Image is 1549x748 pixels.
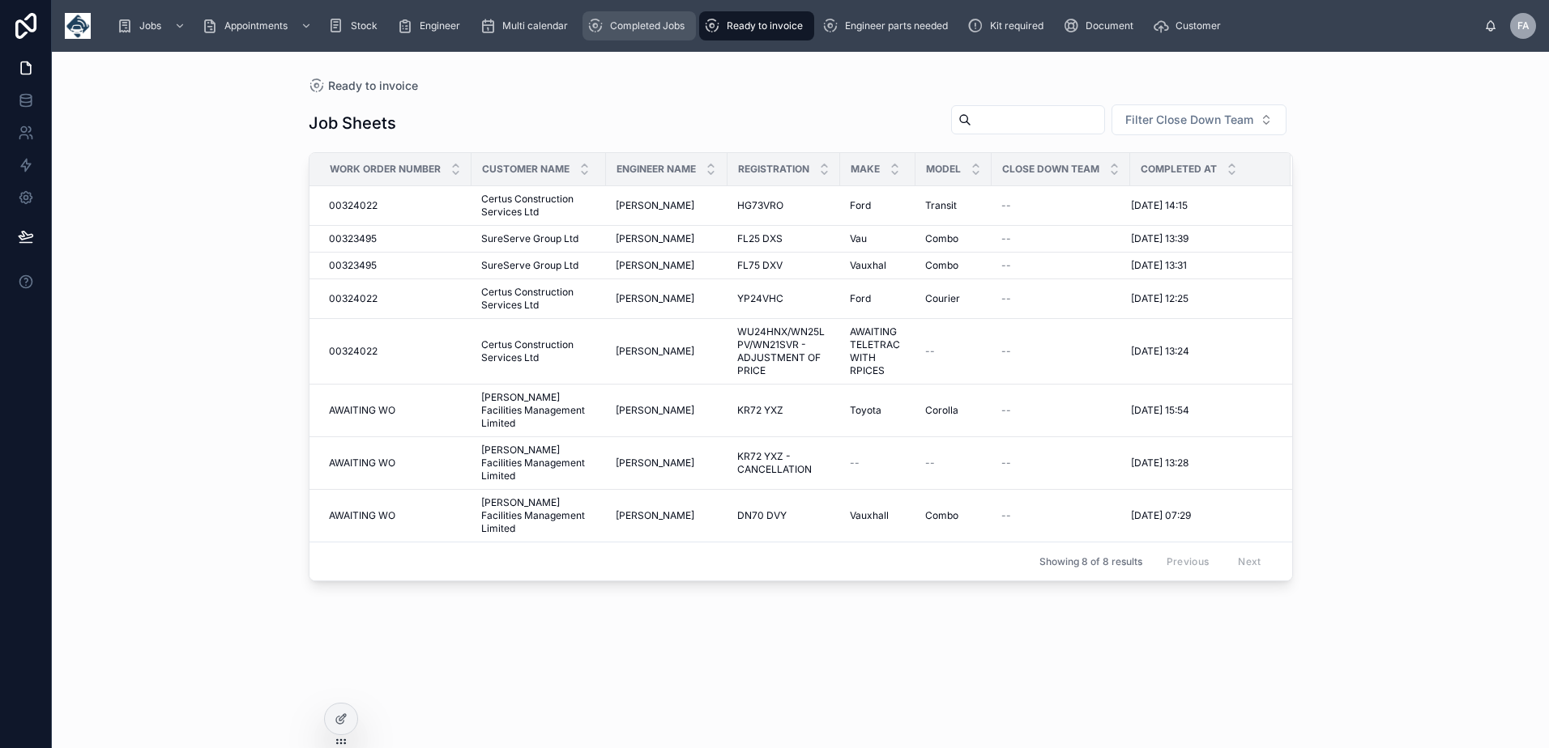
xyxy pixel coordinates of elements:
[925,509,958,522] span: Combo
[737,259,783,272] span: FL75 DXV
[481,496,596,535] a: [PERSON_NAME] Facilities Management Limited
[727,19,803,32] span: Ready to invoice
[850,404,906,417] a: Toyota
[737,259,830,272] a: FL75 DXV
[329,345,462,358] a: 00324022
[1001,509,1011,522] span: --
[617,163,696,176] span: Engineer Name
[925,457,982,470] a: --
[1131,457,1271,470] a: [DATE] 13:28
[616,404,694,417] span: [PERSON_NAME]
[850,232,867,245] span: Vau
[1001,509,1120,522] a: --
[616,404,718,417] a: [PERSON_NAME]
[616,259,718,272] a: [PERSON_NAME]
[925,292,960,305] span: Courier
[1131,509,1191,522] span: [DATE] 07:29
[1001,259,1120,272] a: --
[1001,292,1120,305] a: --
[925,404,982,417] a: Corolla
[737,509,830,522] a: DN70 DVY
[616,292,718,305] a: [PERSON_NAME]
[329,509,462,522] a: AWAITING WO
[1001,404,1120,417] a: --
[1002,163,1099,176] span: Close Down Team
[1112,104,1287,135] button: Select Button
[329,259,462,272] a: 00323495
[925,232,982,245] a: Combo
[737,450,830,476] a: KR72 YXZ - CANCELLATION
[850,404,881,417] span: Toyota
[850,259,886,272] span: Vauxhal
[481,391,596,430] span: [PERSON_NAME] Facilities Management Limited
[851,163,880,176] span: Make
[1001,292,1011,305] span: --
[481,259,596,272] a: SureServe Group Ltd
[329,404,462,417] a: AWAITING WO
[737,404,783,417] span: KR72 YXZ
[329,292,462,305] a: 00324022
[1131,292,1271,305] a: [DATE] 12:25
[616,509,718,522] a: [PERSON_NAME]
[329,345,378,358] span: 00324022
[329,199,378,212] span: 00324022
[1131,345,1189,358] span: [DATE] 13:24
[925,509,982,522] a: Combo
[925,199,957,212] span: Transit
[925,292,982,305] a: Courier
[1001,345,1011,358] span: --
[1001,199,1011,212] span: --
[850,457,860,470] span: --
[1131,404,1271,417] a: [DATE] 15:54
[925,345,935,358] span: --
[329,457,395,470] span: AWAITING WO
[481,286,596,312] a: Certus Construction Services Ltd
[139,19,161,32] span: Jobs
[850,259,906,272] a: Vauxhal
[737,325,830,377] a: WU24HNX/WN25LPV/WN21SVR - ADJUSTMENT OF PRICE
[616,345,718,358] a: [PERSON_NAME]
[737,292,830,305] a: YP24VHC
[1001,232,1120,245] a: --
[351,19,378,32] span: Stock
[1131,259,1187,272] span: [DATE] 13:31
[1148,11,1232,40] a: Customer
[850,325,906,377] a: AWAITING TELETRAC WITH RPICES
[1001,457,1011,470] span: --
[328,78,418,94] span: Ready to invoice
[616,457,718,470] a: [PERSON_NAME]
[1517,19,1530,32] span: FA
[329,232,462,245] a: 00323495
[323,11,389,40] a: Stock
[962,11,1055,40] a: Kit required
[1001,457,1120,470] a: --
[850,509,889,522] span: Vauxhall
[925,232,958,245] span: Combo
[329,457,462,470] a: AWAITING WO
[850,457,906,470] a: --
[329,259,377,272] span: 00323495
[737,509,787,522] span: DN70 DVY
[65,13,91,39] img: App logo
[850,509,906,522] a: Vauxhall
[817,11,959,40] a: Engineer parts needed
[481,259,578,272] span: SureServe Group Ltd
[850,199,871,212] span: Ford
[737,404,830,417] a: KR72 YXZ
[925,345,982,358] a: --
[850,199,906,212] a: Ford
[481,338,596,364] span: Certus Construction Services Ltd
[1131,199,1271,212] a: [DATE] 14:15
[1131,345,1271,358] a: [DATE] 13:24
[616,259,694,272] span: [PERSON_NAME]
[1001,259,1011,272] span: --
[197,11,320,40] a: Appointments
[481,232,596,245] a: SureServe Group Ltd
[925,259,982,272] a: Combo
[616,292,694,305] span: [PERSON_NAME]
[610,19,685,32] span: Completed Jobs
[737,199,783,212] span: HG73VRO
